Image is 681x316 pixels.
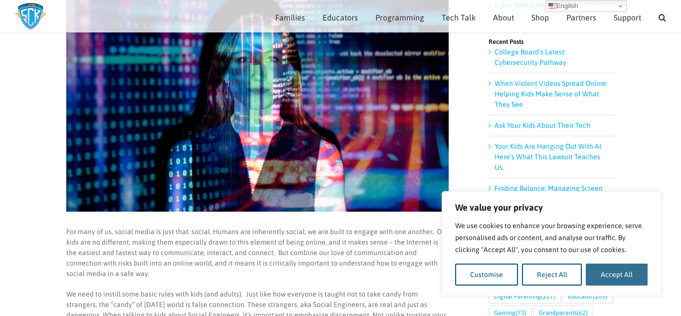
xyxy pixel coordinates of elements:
[548,2,556,10] img: en
[493,13,514,21] span: About
[495,79,608,108] a: When Violent Videos Spread Online: Helping Kids Make Sense of What They See
[375,13,424,21] span: Programming
[442,13,476,21] span: Tech Talk
[489,289,561,304] a: Digital Parenting (217 items)
[323,13,358,21] span: Educators
[562,289,613,304] a: Educator (103 items)
[495,48,566,66] a: College Board’s Latest: Cybersecurity Pathway
[593,290,607,303] span: (103)
[586,264,648,286] button: Accept All
[566,13,596,21] span: Partners
[15,2,46,30] img: Savvy Cyber Kids Logo
[455,202,648,214] p: We value your privacy
[522,264,582,286] button: Reject All
[455,264,518,286] button: Customise
[489,38,615,45] h4: Recent Posts
[495,121,590,129] a: Ask Your Kids About Their Tech
[275,13,305,21] span: Families
[66,227,449,279] p: For many of us, social media is just that: social. Humans are inherently social; we are built to ...
[495,142,603,171] a: Your Kids Are Hanging Out With AI. Here’s What This Lawsuit Teaches Us.
[541,290,555,303] span: (217)
[455,220,648,256] p: We use cookies to enhance your browsing experience, serve personalised ads or content, and analys...
[531,13,549,21] span: Shop
[495,184,603,203] a: Finding Balance: Managing Screen Time in a Digital World
[614,13,641,21] span: Support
